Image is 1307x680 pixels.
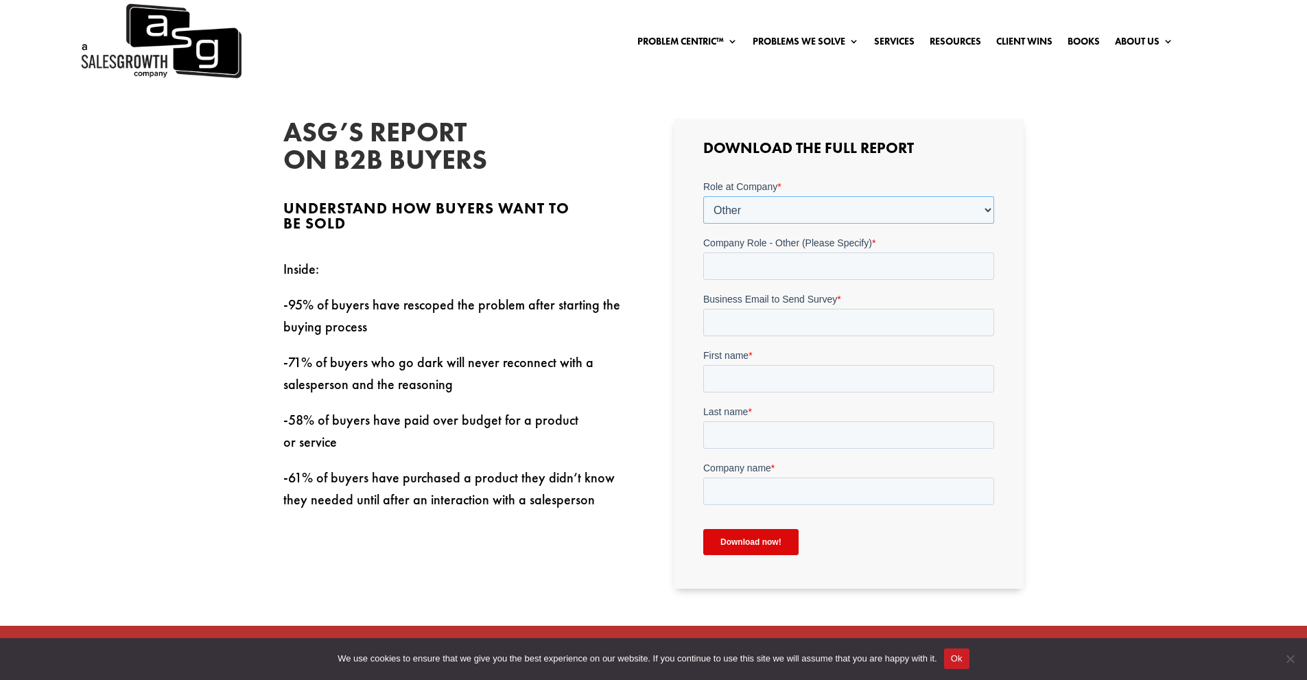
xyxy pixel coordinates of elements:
a: Problems We Solve [753,36,859,51]
a: Resources [930,36,981,51]
a: Problem Centric™ [637,36,738,51]
a: Books [1068,36,1100,51]
a: About Us [1115,36,1173,51]
h3: Download the Full Report [703,141,994,163]
a: Services [874,36,915,51]
button: Ok [944,648,969,669]
p: -58% of buyers have paid over budget for a product or service [283,409,633,467]
span: Understand how buyers want to be sold [283,198,569,233]
a: Client Wins [996,36,1052,51]
span: We use cookies to ensure that we give you the best experience on our website. If you continue to ... [338,652,937,666]
p: -61% of buyers have purchased a product they didn’t know they needed until after an interaction w... [283,467,633,511]
span: ASG’s Report on B2B Buyers [283,115,487,177]
span: No [1283,652,1297,666]
p: Inside: [283,258,633,294]
p: -95% of buyers have rescoped the problem after starting the buying process [283,294,633,351]
p: -71% of buyers who go dark will never reconnect with a salesperson and the reasoning [283,351,633,409]
iframe: Form 0 [703,180,994,567]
